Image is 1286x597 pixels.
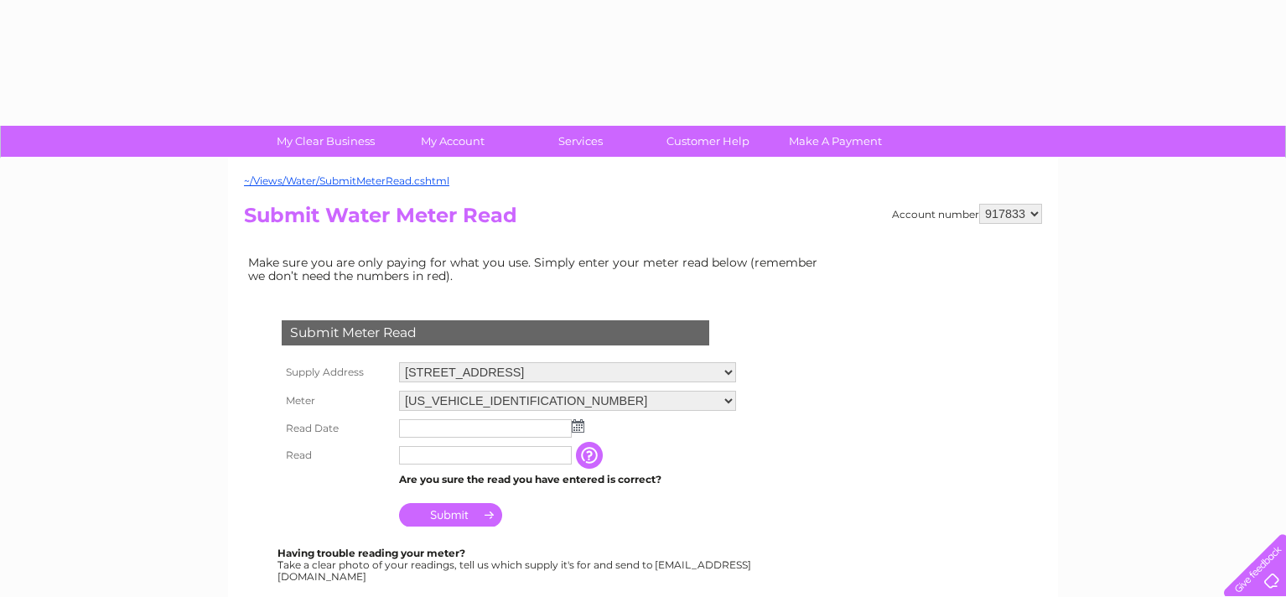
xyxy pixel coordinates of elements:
[282,320,709,345] div: Submit Meter Read
[277,548,754,582] div: Take a clear photo of your readings, tell us which supply it's for and send to [EMAIL_ADDRESS][DO...
[384,126,522,157] a: My Account
[277,415,395,442] th: Read Date
[277,358,395,387] th: Supply Address
[277,387,395,415] th: Meter
[244,174,449,187] a: ~/Views/Water/SubmitMeterRead.cshtml
[399,503,502,527] input: Submit
[277,442,395,469] th: Read
[572,419,584,433] img: ...
[277,547,465,559] b: Having trouble reading your meter?
[892,204,1042,224] div: Account number
[639,126,777,157] a: Customer Help
[257,126,395,157] a: My Clear Business
[395,469,740,491] td: Are you sure the read you have entered is correct?
[244,204,1042,236] h2: Submit Water Meter Read
[511,126,650,157] a: Services
[766,126,905,157] a: Make A Payment
[576,442,606,469] input: Information
[244,252,831,287] td: Make sure you are only paying for what you use. Simply enter your meter read below (remember we d...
